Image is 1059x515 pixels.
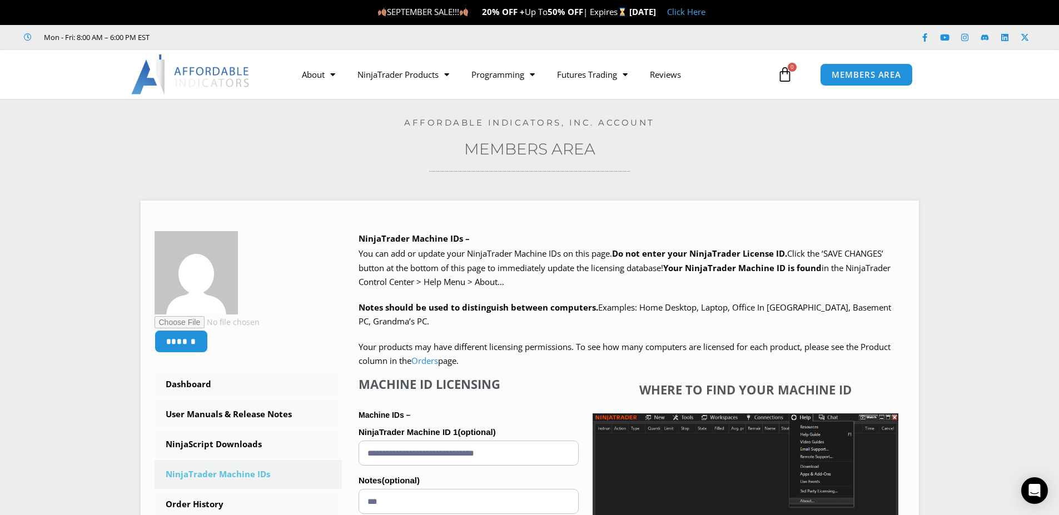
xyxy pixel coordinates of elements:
a: Affordable Indicators, Inc. Account [404,117,655,128]
span: Examples: Home Desktop, Laptop, Office In [GEOGRAPHIC_DATA], Basement PC, Grandma’s PC. [359,302,891,327]
span: (optional) [382,476,420,485]
a: Click Here [667,6,705,17]
span: You can add or update your NinjaTrader Machine IDs on this page. [359,248,612,259]
a: 0 [760,58,809,91]
b: Do not enter your NinjaTrader License ID. [612,248,787,259]
label: NinjaTrader Machine ID 1 [359,424,579,441]
span: SEPTEMBER SALE!!! Up To | Expires [377,6,629,17]
a: Programming [460,62,546,87]
strong: Machine IDs – [359,411,410,419]
h4: Where to find your Machine ID [593,382,898,397]
img: 🍂 [460,8,468,16]
a: Futures Trading [546,62,639,87]
span: MEMBERS AREA [832,71,901,79]
a: NinjaTrader Products [346,62,460,87]
strong: 20% OFF + [482,6,525,17]
a: Members Area [464,139,595,158]
img: 1180f8814a4bc4a83d9d8624e27b4552aeb051bb654112d42f1da6d19e1b1107 [155,231,238,314]
label: Notes [359,472,579,489]
nav: Menu [291,62,774,87]
img: ⌛ [618,8,627,16]
a: NinjaScript Downloads [155,430,342,459]
a: User Manuals & Release Notes [155,400,342,429]
iframe: Customer reviews powered by Trustpilot [165,32,332,43]
span: Mon - Fri: 8:00 AM – 6:00 PM EST [41,31,150,44]
a: NinjaTrader Machine IDs [155,460,342,489]
strong: Notes should be used to distinguish between computers. [359,302,598,313]
img: LogoAI | Affordable Indicators – NinjaTrader [131,54,251,94]
a: Orders [411,355,438,366]
strong: 50% OFF [548,6,583,17]
span: (optional) [458,427,495,437]
span: Your products may have different licensing permissions. To see how many computers are licensed fo... [359,341,891,367]
b: NinjaTrader Machine IDs – [359,233,470,244]
div: Open Intercom Messenger [1021,477,1048,504]
strong: Your NinjaTrader Machine ID is found [663,262,822,273]
a: Dashboard [155,370,342,399]
span: Click the ‘SAVE CHANGES’ button at the bottom of this page to immediately update the licensing da... [359,248,891,287]
a: MEMBERS AREA [820,63,913,86]
img: 🍂 [378,8,386,16]
a: About [291,62,346,87]
strong: [DATE] [629,6,656,17]
a: Reviews [639,62,692,87]
span: 0 [788,63,797,72]
h4: Machine ID Licensing [359,377,579,391]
